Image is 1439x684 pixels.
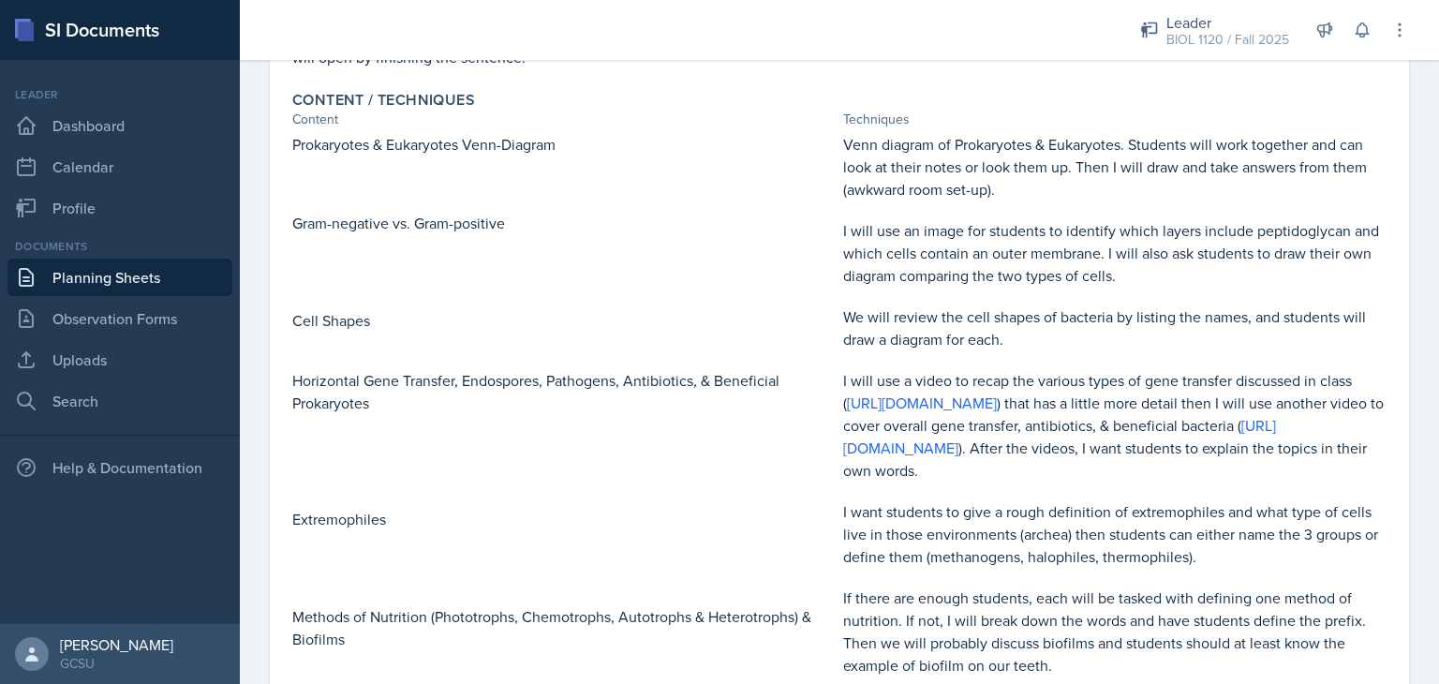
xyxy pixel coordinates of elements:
[292,309,836,332] p: Cell Shapes
[847,393,997,413] a: [URL][DOMAIN_NAME]
[843,133,1387,201] p: Venn diagram of Prokaryotes & Eukaryotes. Students will work together and can look at their notes...
[843,219,1387,287] p: I will use an image for students to identify which layers include peptidoglycan and which cells c...
[7,259,232,296] a: Planning Sheets
[292,212,836,234] p: Gram-negative vs. Gram-positive
[843,305,1387,350] p: We will review the cell shapes of bacteria by listing the names, and students will draw a diagram...
[292,605,836,650] p: Methods of Nutrition (Phototrophs, Chemotrophs, Autotrophs & Heterotrophs) & Biofilms
[292,110,836,129] div: Content
[7,449,232,486] div: Help & Documentation
[843,587,1387,677] p: If there are enough students, each will be tasked with defining one method of nutrition. If not, ...
[292,508,836,530] p: Extremophiles
[7,238,232,255] div: Documents
[292,369,836,414] p: Horizontal Gene Transfer, Endospores, Pathogens, Antibiotics, & Beneficial Prokaryotes
[7,382,232,420] a: Search
[292,133,836,156] p: Prokaryotes & Eukaryotes Venn-Diagram
[7,86,232,103] div: Leader
[7,189,232,227] a: Profile
[843,110,1387,129] div: Techniques
[1166,30,1289,50] div: BIOL 1120 / Fall 2025
[7,300,232,337] a: Observation Forms
[843,500,1387,568] p: I want students to give a rough definition of extremophiles and what type of cells live in those ...
[843,369,1387,482] p: I will use a video to recap the various types of gene transfer discussed in class ( ) that has a ...
[60,654,173,673] div: GCSU
[7,148,232,186] a: Calendar
[292,91,475,110] label: Content / Techniques
[7,107,232,144] a: Dashboard
[60,635,173,654] div: [PERSON_NAME]
[1166,11,1289,34] div: Leader
[7,341,232,379] a: Uploads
